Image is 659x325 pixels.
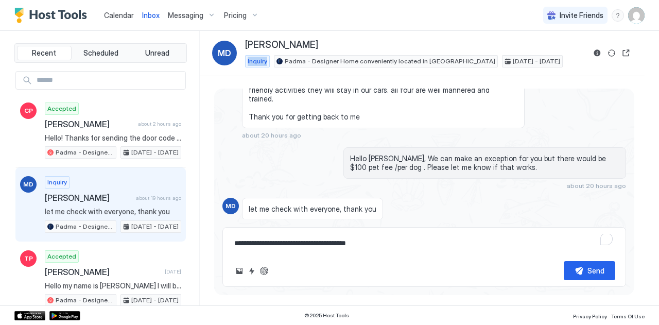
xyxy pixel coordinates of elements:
span: about 2 hours ago [138,121,181,127]
div: tab-group [14,43,187,63]
span: Hello [PERSON_NAME], We can make an exception for you but there would be $100 pet fee /per dog . ... [350,154,619,172]
a: Privacy Policy [573,310,607,321]
button: Upload image [233,265,246,277]
a: Inbox [142,10,160,21]
span: Recent [32,48,56,58]
div: menu [612,9,624,22]
span: [DATE] - [DATE] [513,57,560,66]
span: [PERSON_NAME] [45,193,132,203]
span: Padma - Designer Home conveniently located in [GEOGRAPHIC_DATA] [56,222,114,231]
span: [PERSON_NAME] [45,267,161,277]
span: MD [226,201,236,211]
span: [DATE] - [DATE] [131,222,179,231]
button: Unread [130,46,184,60]
span: about 20 hours ago [567,182,626,190]
a: Terms Of Use [611,310,645,321]
span: Hello my name is [PERSON_NAME] I will be using the Airbnb for a Friendsgiving with my co-workers [45,281,181,290]
input: Input Field [32,72,185,89]
span: Privacy Policy [573,313,607,319]
button: ChatGPT Auto Reply [258,265,270,277]
span: Inquiry [248,57,267,66]
textarea: To enrich screen reader interactions, please activate Accessibility in Grammarly extension settings [233,234,616,253]
a: Host Tools Logo [14,8,92,23]
span: Calendar [104,11,134,20]
a: App Store [14,311,45,320]
span: Invite Friends [560,11,603,20]
span: Padma - Designer Home conveniently located in [GEOGRAPHIC_DATA] [56,296,114,305]
span: [DATE] - [DATE] [131,148,179,157]
span: Accepted [47,252,76,261]
button: Quick reply [246,265,258,277]
span: let me check with everyone, thank you [45,207,181,216]
span: CP [24,106,33,115]
button: Send [564,261,615,280]
button: Open reservation [620,47,632,59]
span: [PERSON_NAME] [245,39,318,51]
span: Unread [145,48,169,58]
span: © 2025 Host Tools [304,312,349,319]
a: Google Play Store [49,311,80,320]
span: TP [24,254,33,263]
span: [PERSON_NAME] [45,119,134,129]
span: Padma - Designer Home conveniently located in [GEOGRAPHIC_DATA] [56,148,114,157]
button: Sync reservation [605,47,618,59]
span: let me check with everyone, thank you [249,204,376,214]
button: Reservation information [591,47,603,59]
div: Send [587,265,604,276]
span: about 19 hours ago [136,195,181,201]
span: [DATE] [165,268,181,275]
span: MD [218,47,231,59]
span: Terms Of Use [611,313,645,319]
span: Inquiry [47,178,67,187]
span: Messaging [168,11,203,20]
span: Inbox [142,11,160,20]
span: Scheduled [83,48,118,58]
div: User profile [628,7,645,24]
span: MD [23,180,33,189]
span: [DATE] - [DATE] [131,296,179,305]
span: Pricing [224,11,247,20]
span: Accepted [47,104,76,113]
button: Recent [17,46,72,60]
a: Calendar [104,10,134,21]
button: Scheduled [74,46,128,60]
span: Hello! Thanks for sending the door code and all the other info. We look forward to sharing your h... [45,133,181,143]
span: Padma - Designer Home conveniently located in [GEOGRAPHIC_DATA] [285,57,495,66]
span: about 20 hours ago [242,131,301,139]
